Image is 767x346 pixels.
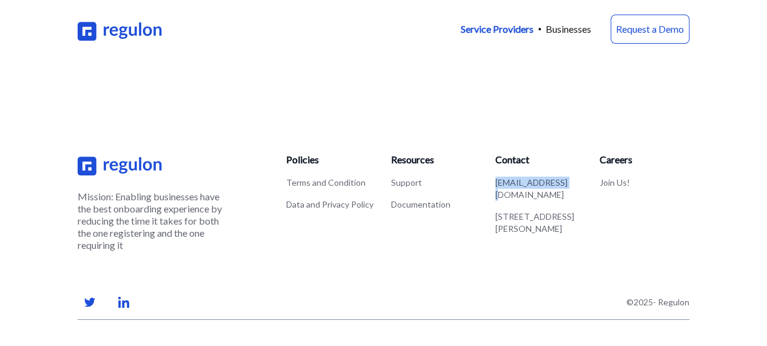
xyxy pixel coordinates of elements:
[390,152,480,167] p: Resources
[600,152,689,167] p: Careers
[495,152,585,167] p: Contact
[112,290,136,314] img: linkedin
[78,191,223,251] p: Mission: Enabling businesses have the best onboarding experience by reducing the time it takes fo...
[495,211,585,235] li: [STREET_ADDRESS][PERSON_NAME]
[600,177,630,188] a: Join Us!
[78,152,163,176] img: Regulon Logo
[611,15,689,44] a: Request a Demo
[78,18,163,41] img: Regulon Logo
[626,296,689,308] p: © 2025 - Regulon
[286,199,373,209] a: Data and Privacy Policy
[390,199,450,209] a: Documentation
[78,290,102,314] img: twitter
[546,22,591,36] a: Businesses
[390,177,421,188] a: Support
[286,177,366,188] a: Terms and Condition
[461,22,534,36] a: Service Providers
[495,177,568,200] a: [EMAIL_ADDRESS][DOMAIN_NAME]
[286,152,376,167] p: Policies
